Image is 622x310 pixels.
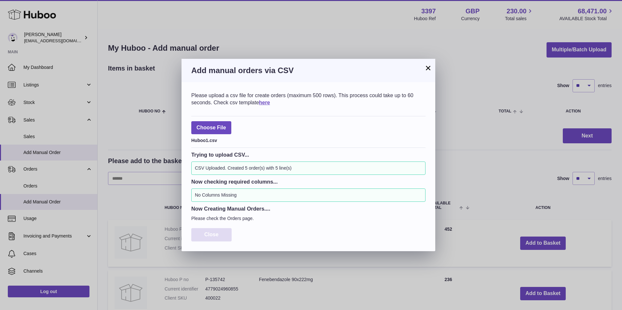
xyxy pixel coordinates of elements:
a: here [259,100,270,105]
p: Please check the Orders page. [191,215,426,222]
button: × [424,64,432,72]
div: No Columns Missing [191,188,426,202]
h3: Trying to upload CSV... [191,151,426,158]
h3: Now checking required columns... [191,178,426,185]
button: Close [191,228,232,241]
h3: Now Creating Manual Orders.... [191,205,426,212]
div: CSV Uploaded. Created 5 order(s) with 5 line(s) [191,161,426,175]
div: Please upload a csv file for create orders (maximum 500 rows). This process could take up to 60 s... [191,92,426,106]
h3: Add manual orders via CSV [191,65,426,76]
span: Choose File [191,121,231,135]
span: Close [204,232,219,237]
div: Huboo1.csv [191,136,426,144]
